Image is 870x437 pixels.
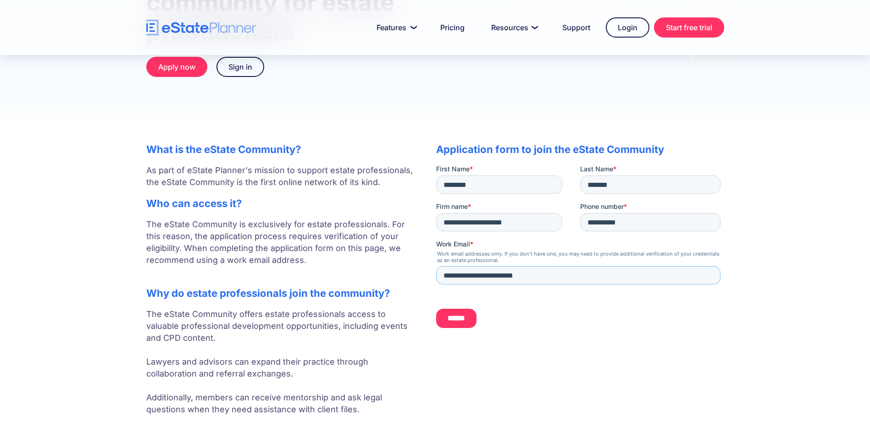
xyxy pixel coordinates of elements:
[146,197,418,209] h2: Who can access it?
[146,20,256,36] a: home
[436,164,724,336] iframe: Form 0
[366,18,425,37] a: Features
[146,287,418,299] h2: Why do estate professionals join the community?
[551,18,601,37] a: Support
[146,308,418,415] p: The eState Community offers estate professionals access to valuable professional development oppo...
[146,57,207,77] a: Apply now
[436,143,724,155] h2: Application form to join the eState Community
[216,57,264,77] a: Sign in
[146,164,418,188] p: As part of eState Planner's mission to support estate professionals, the eState Community is the ...
[606,17,649,38] a: Login
[429,18,476,37] a: Pricing
[146,143,418,155] h2: What is the eState Community?
[654,17,724,38] a: Start free trial
[146,218,418,278] p: The eState Community is exclusively for estate professionals. For this reason, the application pr...
[480,18,547,37] a: Resources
